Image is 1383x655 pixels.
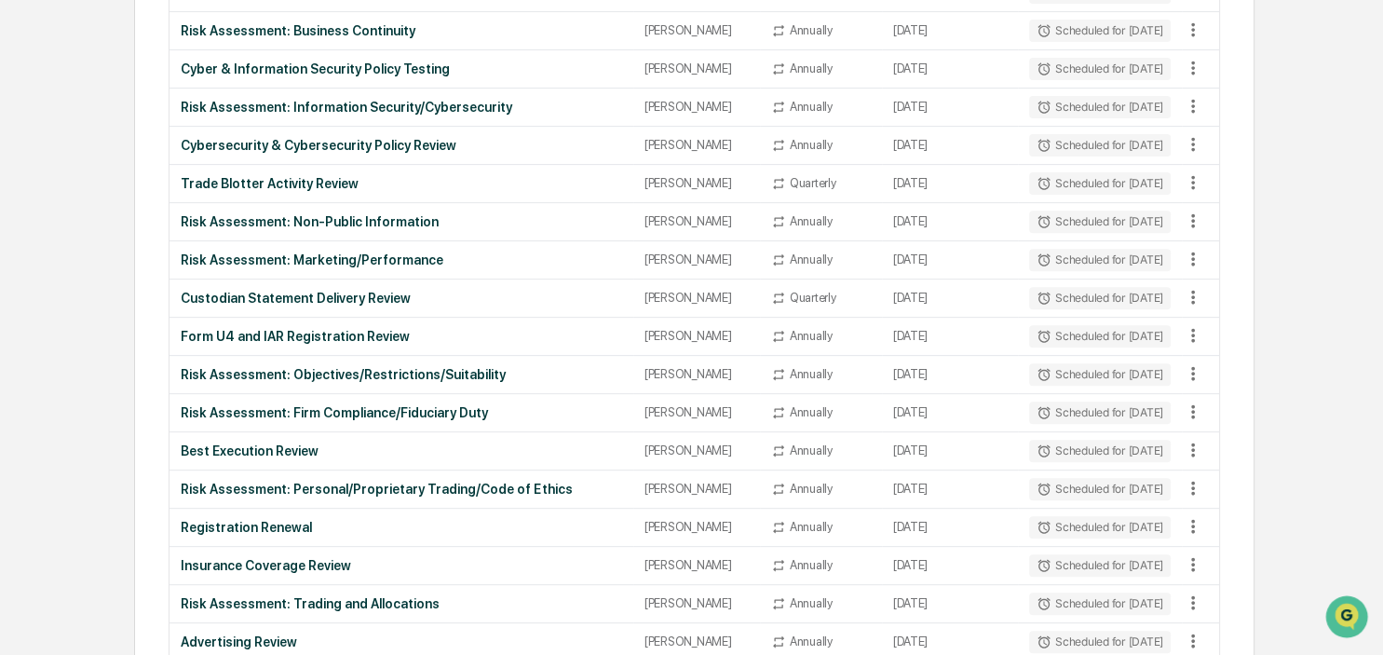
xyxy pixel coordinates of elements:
[1029,516,1171,539] div: Scheduled for [DATE]
[181,100,621,115] div: Risk Assessment: Information Security/Cybersecurity
[1029,287,1171,309] div: Scheduled for [DATE]
[790,635,833,648] div: Annually
[63,161,236,176] div: We're available if you need us!
[181,443,621,458] div: Best Execution Review
[1029,58,1171,80] div: Scheduled for [DATE]
[644,405,749,419] div: [PERSON_NAME]
[790,23,833,37] div: Annually
[181,291,621,306] div: Custodian Statement Delivery Review
[644,520,749,534] div: [PERSON_NAME]
[131,315,225,330] a: Powered byPylon
[644,61,749,75] div: [PERSON_NAME]
[181,214,621,229] div: Risk Assessment: Non-Public Information
[317,148,339,171] button: Start new chat
[63,143,305,161] div: Start new chat
[790,252,833,266] div: Annually
[181,596,621,611] div: Risk Assessment: Trading and Allocations
[644,329,749,343] div: [PERSON_NAME]
[181,405,621,420] div: Risk Assessment: Firm Compliance/Fiduciary Duty
[790,520,833,534] div: Annually
[1029,402,1171,424] div: Scheduled for [DATE]
[790,367,833,381] div: Annually
[882,165,1018,203] td: [DATE]
[644,138,749,152] div: [PERSON_NAME]
[644,23,749,37] div: [PERSON_NAME]
[882,241,1018,280] td: [DATE]
[19,272,34,287] div: 🔎
[37,235,120,253] span: Preclearance
[11,227,128,261] a: 🖐️Preclearance
[790,558,833,572] div: Annually
[644,176,749,190] div: [PERSON_NAME]
[37,270,117,289] span: Data Lookup
[181,329,621,344] div: Form U4 and IAR Registration Review
[1029,172,1171,195] div: Scheduled for [DATE]
[1029,440,1171,462] div: Scheduled for [DATE]
[1029,478,1171,500] div: Scheduled for [DATE]
[181,23,621,38] div: Risk Assessment: Business Continuity
[790,405,833,419] div: Annually
[790,329,833,343] div: Annually
[181,520,621,535] div: Registration Renewal
[181,367,621,382] div: Risk Assessment: Objectives/Restrictions/Suitability
[790,61,833,75] div: Annually
[644,635,749,648] div: [PERSON_NAME]
[882,12,1018,50] td: [DATE]
[644,596,749,610] div: [PERSON_NAME]
[882,203,1018,241] td: [DATE]
[882,127,1018,165] td: [DATE]
[882,509,1018,547] td: [DATE]
[882,471,1018,509] td: [DATE]
[644,482,749,496] div: [PERSON_NAME]
[644,291,749,305] div: [PERSON_NAME]
[882,585,1018,623] td: [DATE]
[181,61,621,76] div: Cyber & Information Security Policy Testing
[128,227,238,261] a: 🗄️Attestations
[882,547,1018,585] td: [DATE]
[882,394,1018,432] td: [DATE]
[1029,20,1171,42] div: Scheduled for [DATE]
[644,443,749,457] div: [PERSON_NAME]
[790,291,836,305] div: Quarterly
[644,558,749,572] div: [PERSON_NAME]
[181,252,621,267] div: Risk Assessment: Marketing/Performance
[882,318,1018,356] td: [DATE]
[185,316,225,330] span: Pylon
[882,50,1018,89] td: [DATE]
[1029,325,1171,348] div: Scheduled for [DATE]
[1029,249,1171,271] div: Scheduled for [DATE]
[882,89,1018,127] td: [DATE]
[644,367,749,381] div: [PERSON_NAME]
[181,558,621,573] div: Insurance Coverage Review
[790,100,833,114] div: Annually
[882,356,1018,394] td: [DATE]
[644,100,749,114] div: [PERSON_NAME]
[882,280,1018,318] td: [DATE]
[1029,593,1171,615] div: Scheduled for [DATE]
[19,237,34,252] div: 🖐️
[181,635,621,649] div: Advertising Review
[644,214,749,228] div: [PERSON_NAME]
[790,596,833,610] div: Annually
[790,138,833,152] div: Annually
[181,176,621,191] div: Trade Blotter Activity Review
[644,252,749,266] div: [PERSON_NAME]
[1029,631,1171,653] div: Scheduled for [DATE]
[181,482,621,497] div: Risk Assessment: Personal/Proprietary Trading/Code of Ethics
[1029,134,1171,157] div: Scheduled for [DATE]
[882,432,1018,471] td: [DATE]
[19,143,52,176] img: 1746055101610-c473b297-6a78-478c-a979-82029cc54cd1
[1029,363,1171,386] div: Scheduled for [DATE]
[790,214,833,228] div: Annually
[1323,594,1374,644] iframe: Open customer support
[19,39,339,69] p: How can we help?
[790,443,833,457] div: Annually
[154,235,231,253] span: Attestations
[1029,554,1171,577] div: Scheduled for [DATE]
[181,138,621,153] div: Cybersecurity & Cybersecurity Policy Review
[135,237,150,252] div: 🗄️
[1029,211,1171,233] div: Scheduled for [DATE]
[790,176,836,190] div: Quarterly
